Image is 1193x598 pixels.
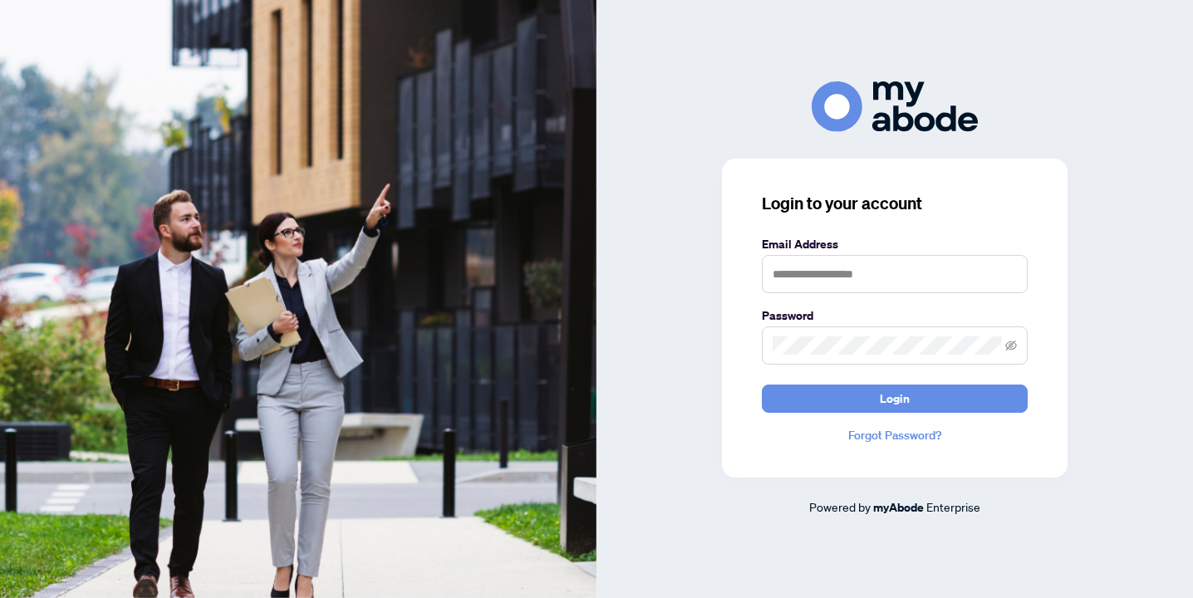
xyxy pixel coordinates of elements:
label: Email Address [762,235,1028,253]
img: ma-logo [812,81,978,132]
span: Login [880,385,910,412]
span: Powered by [809,499,871,514]
label: Password [762,306,1028,325]
button: Login [762,385,1028,413]
span: eye-invisible [1005,340,1017,351]
span: Enterprise [926,499,980,514]
a: Forgot Password? [762,426,1028,444]
h3: Login to your account [762,192,1028,215]
a: myAbode [873,498,924,517]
